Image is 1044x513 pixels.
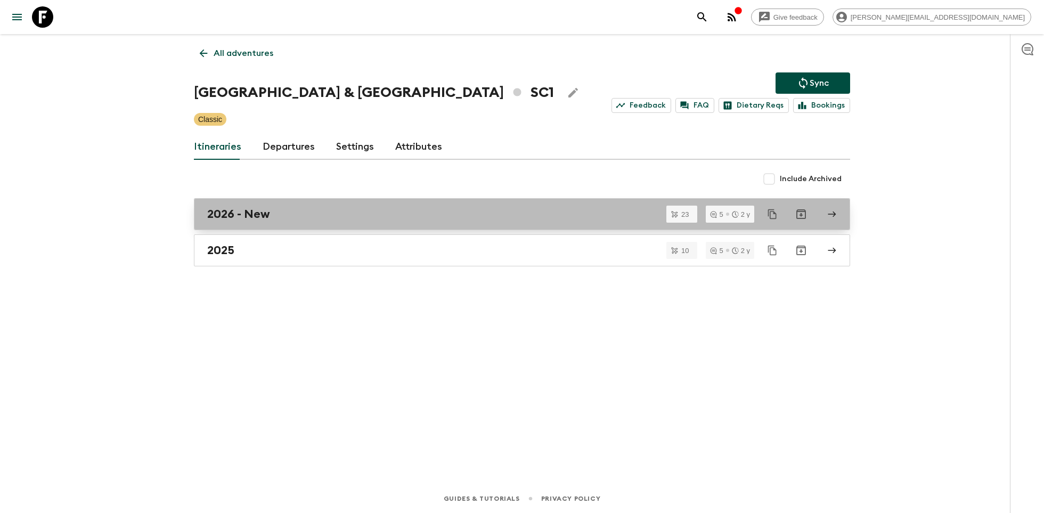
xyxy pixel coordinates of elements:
[194,234,850,266] a: 2025
[198,114,222,125] p: Classic
[763,205,782,224] button: Duplicate
[719,98,789,113] a: Dietary Reqs
[710,247,723,254] div: 5
[336,134,374,160] a: Settings
[833,9,1031,26] div: [PERSON_NAME][EMAIL_ADDRESS][DOMAIN_NAME]
[444,493,520,504] a: Guides & Tutorials
[790,203,812,225] button: Archive
[194,134,241,160] a: Itineraries
[691,6,713,28] button: search adventures
[562,82,584,103] button: Edit Adventure Title
[732,211,750,218] div: 2 y
[675,211,695,218] span: 23
[194,43,279,64] a: All adventures
[675,98,714,113] a: FAQ
[776,72,850,94] button: Sync adventure departures to the booking engine
[194,82,554,103] h1: [GEOGRAPHIC_DATA] & [GEOGRAPHIC_DATA] SC1
[611,98,671,113] a: Feedback
[793,98,850,113] a: Bookings
[194,198,850,230] a: 2026 - New
[207,243,234,257] h2: 2025
[710,211,723,218] div: 5
[395,134,442,160] a: Attributes
[541,493,600,504] a: Privacy Policy
[790,240,812,261] button: Archive
[780,174,842,184] span: Include Archived
[263,134,315,160] a: Departures
[207,207,270,221] h2: 2026 - New
[675,247,695,254] span: 10
[768,13,823,21] span: Give feedback
[214,47,273,60] p: All adventures
[6,6,28,28] button: menu
[810,77,829,89] p: Sync
[763,241,782,260] button: Duplicate
[732,247,750,254] div: 2 y
[751,9,824,26] a: Give feedback
[845,13,1031,21] span: [PERSON_NAME][EMAIL_ADDRESS][DOMAIN_NAME]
